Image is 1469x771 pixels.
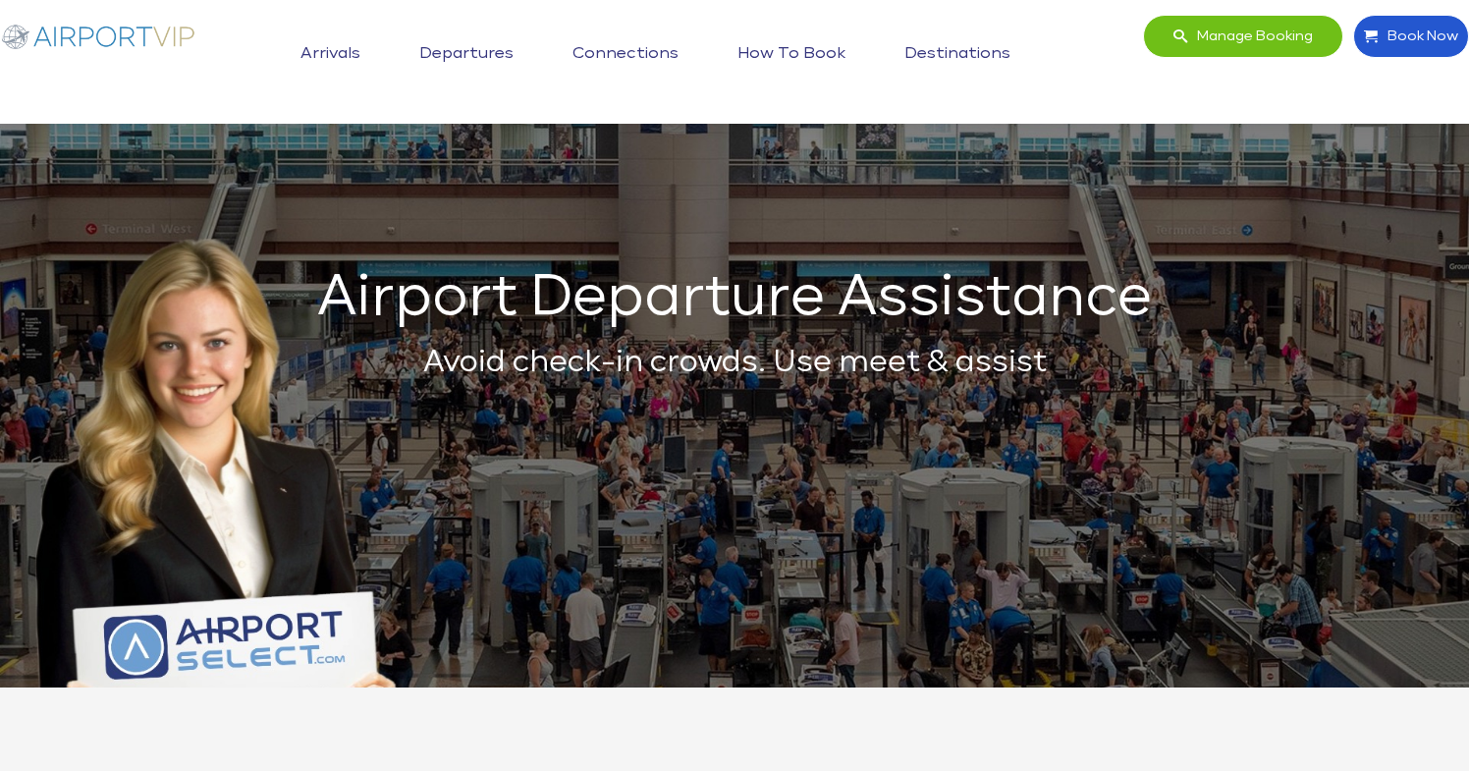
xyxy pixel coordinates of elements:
[1353,15,1469,58] a: Book Now
[94,341,1376,385] h2: Avoid check-in crowds. Use meet & assist
[568,29,683,79] a: Connections
[1378,16,1458,57] span: Book Now
[296,29,365,79] a: Arrivals
[899,29,1015,79] a: Destinations
[733,29,850,79] a: How to book
[414,29,518,79] a: Departures
[1187,16,1313,57] span: Manage booking
[94,276,1376,321] h1: Airport Departure Assistance
[1143,15,1343,58] a: Manage booking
